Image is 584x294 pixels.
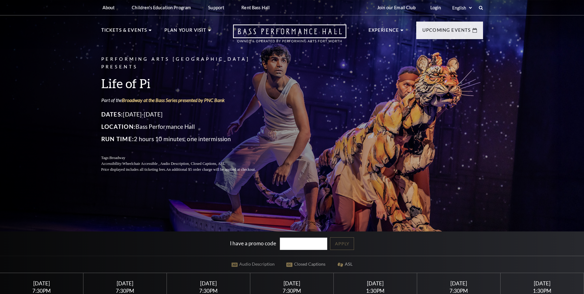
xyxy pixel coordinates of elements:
p: Tags: [101,155,271,161]
h3: Life of Pi [101,76,271,91]
p: Performing Arts [GEOGRAPHIC_DATA] Presents [101,55,271,71]
div: 7:30PM [258,288,326,293]
p: Support [208,5,224,10]
div: [DATE] [508,280,577,287]
a: Broadway at the Bass Series presented by PNC Bank [122,97,225,103]
p: Children's Education Program [132,5,191,10]
p: Part of the [101,97,271,104]
p: About [103,5,115,10]
p: Plan Your Visit [164,27,207,38]
label: I have a promo code [230,240,276,246]
div: 7:30PM [425,288,493,293]
div: 7:30PM [91,288,159,293]
p: Price displayed includes all ticketing fees. [101,167,271,173]
div: 7:30PM [174,288,243,293]
span: Run Time: [101,135,134,142]
span: An additional $5 order charge will be applied at checkout. [166,167,256,172]
div: [DATE] [174,280,243,287]
div: 1:30PM [341,288,410,293]
p: Rent Bass Hall [241,5,270,10]
div: [DATE] [425,280,493,287]
span: Location: [101,123,136,130]
div: [DATE] [91,280,159,287]
p: Tickets & Events [101,27,147,38]
p: Bass Performance Hall [101,122,271,132]
p: [DATE]-[DATE] [101,109,271,119]
span: Broadway [109,156,125,160]
div: [DATE] [7,280,76,287]
div: 7:30PM [7,288,76,293]
p: Experience [369,27,399,38]
p: 2 hours 10 minutes, one intermission [101,134,271,144]
p: Upcoming Events [422,27,471,38]
span: Dates: [101,111,123,118]
select: Select: [451,5,473,11]
div: 1:30PM [508,288,577,293]
div: [DATE] [258,280,326,287]
div: [DATE] [341,280,410,287]
span: Wheelchair Accessible , Audio Description, Closed Captions, ASL [122,161,225,166]
p: Accessibility: [101,161,271,167]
